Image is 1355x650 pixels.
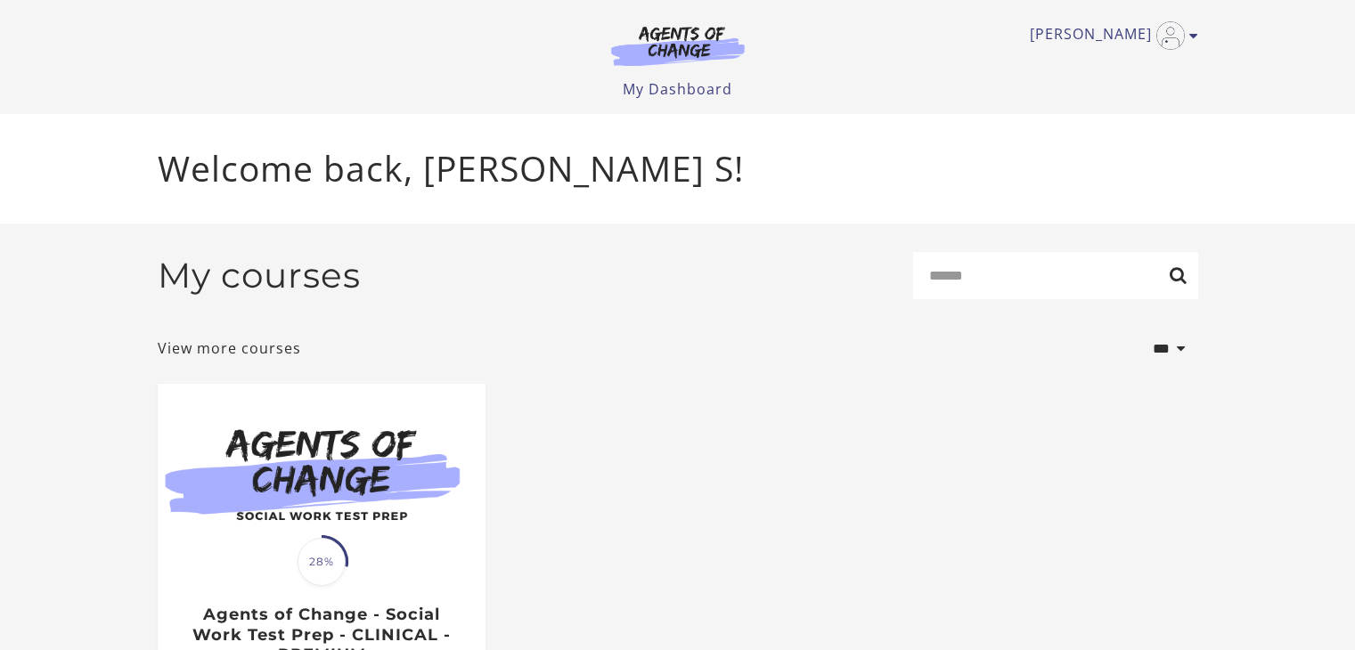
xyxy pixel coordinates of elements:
[158,255,361,297] h2: My courses
[592,25,763,66] img: Agents of Change Logo
[158,142,1198,195] p: Welcome back, [PERSON_NAME] S!
[298,538,346,586] span: 28%
[623,79,732,99] a: My Dashboard
[1030,21,1189,50] a: Toggle menu
[158,337,301,359] a: View more courses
